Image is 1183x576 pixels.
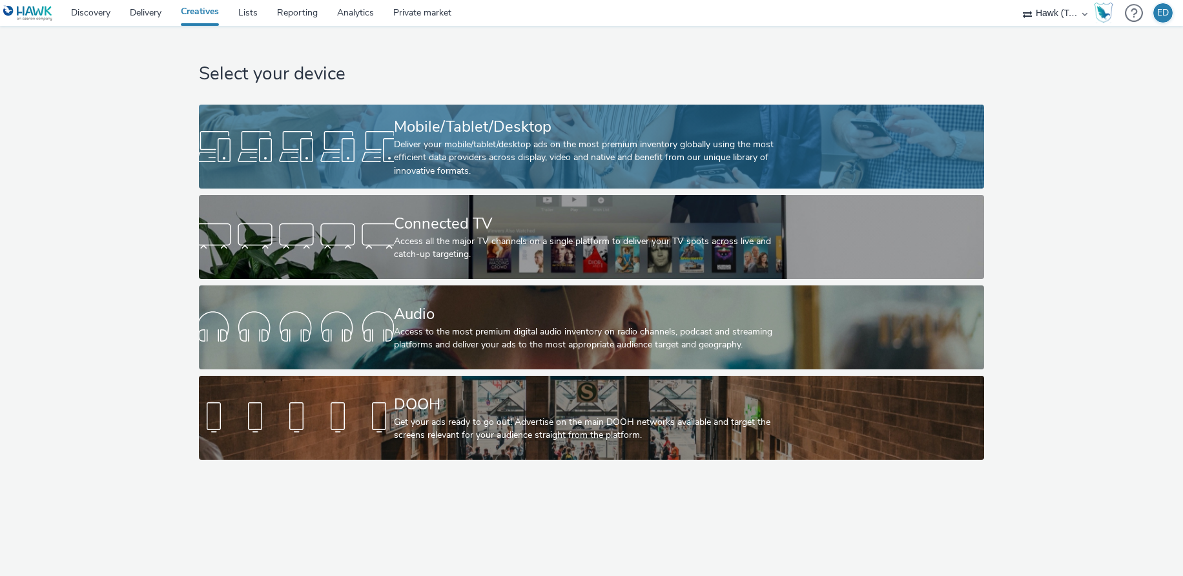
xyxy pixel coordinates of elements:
[199,376,985,460] a: DOOHGet your ads ready to go out! Advertise on the main DOOH networks available and target the sc...
[394,416,784,442] div: Get your ads ready to go out! Advertise on the main DOOH networks available and target the screen...
[394,116,784,138] div: Mobile/Tablet/Desktop
[394,393,784,416] div: DOOH
[394,212,784,235] div: Connected TV
[199,62,985,87] h1: Select your device
[394,235,784,262] div: Access all the major TV channels on a single platform to deliver your TV spots across live and ca...
[199,105,985,189] a: Mobile/Tablet/DesktopDeliver your mobile/tablet/desktop ads on the most premium inventory globall...
[1094,3,1113,23] img: Hawk Academy
[199,285,985,369] a: AudioAccess to the most premium digital audio inventory on radio channels, podcast and streaming ...
[1094,3,1118,23] a: Hawk Academy
[394,138,784,178] div: Deliver your mobile/tablet/desktop ads on the most premium inventory globally using the most effi...
[394,325,784,352] div: Access to the most premium digital audio inventory on radio channels, podcast and streaming platf...
[199,195,985,279] a: Connected TVAccess all the major TV channels on a single platform to deliver your TV spots across...
[394,303,784,325] div: Audio
[3,5,53,21] img: undefined Logo
[1157,3,1169,23] div: ED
